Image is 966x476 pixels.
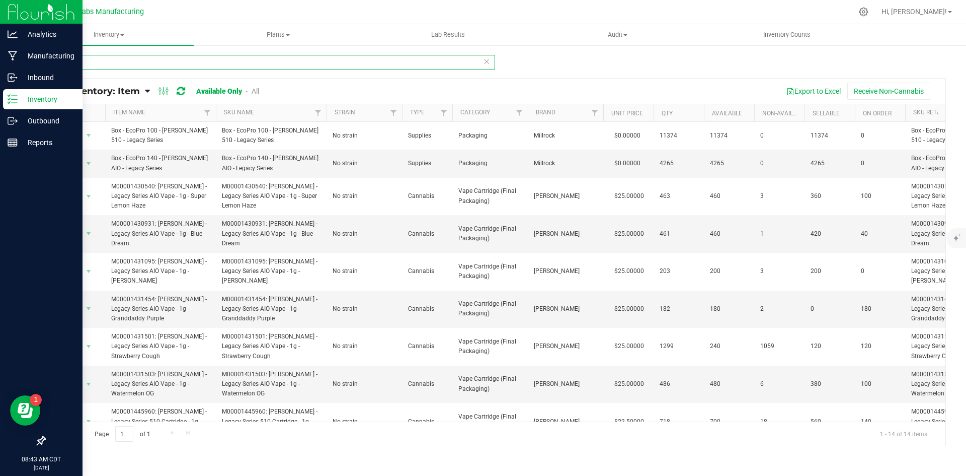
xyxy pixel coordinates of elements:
[111,332,210,361] span: M00001431501: [PERSON_NAME] - Legacy Series AIO Vape - 1g - Strawberry Cough
[881,8,947,16] span: Hi, [PERSON_NAME]!
[660,417,698,427] span: 718
[533,30,702,39] span: Audit
[710,159,748,168] span: 4265
[10,395,40,426] iframe: Resource center
[534,304,597,314] span: [PERSON_NAME]
[712,110,742,117] a: Available
[199,104,216,121] a: Filter
[534,131,597,141] span: Millrock
[458,374,522,393] span: Vape Cartridge (Final Packaging)
[83,339,95,354] span: select
[83,157,95,171] span: select
[408,342,446,351] span: Cannabis
[458,337,522,356] span: Vape Cartridge (Final Packaging)
[662,110,673,117] a: Qty
[760,342,798,351] span: 1059
[710,304,748,314] span: 180
[111,370,210,399] span: M00001431503: [PERSON_NAME] - Legacy Series AIO Vape - 1g - Watermelon OG
[533,24,702,45] a: Audit
[609,377,649,391] span: $25.00000
[710,191,748,201] span: 460
[86,426,158,442] span: Page of 1
[333,229,396,239] span: No strain
[5,464,78,471] p: [DATE]
[760,417,798,427] span: 18
[760,304,798,314] span: 2
[408,379,446,389] span: Cannabis
[534,342,597,351] span: [PERSON_NAME]
[408,131,446,141] span: Supplies
[18,28,78,40] p: Analytics
[609,156,646,171] span: $0.00000
[83,189,95,203] span: select
[8,116,18,126] inline-svg: Outbound
[408,417,446,427] span: Cannabis
[534,379,597,389] span: [PERSON_NAME]
[8,94,18,104] inline-svg: Inventory
[534,159,597,168] span: Millrock
[8,73,18,83] inline-svg: Inbound
[534,191,597,201] span: [PERSON_NAME]
[252,87,259,95] a: All
[333,191,396,201] span: No strain
[222,126,320,145] span: Box - EcoPro 100 - [PERSON_NAME] 510 - Legacy Series
[460,109,490,116] a: Category
[760,131,798,141] span: 0
[710,379,748,389] span: 480
[780,83,847,100] button: Export to Excel
[83,264,95,279] span: select
[609,128,646,143] span: $0.00000
[52,86,145,97] a: All Inventory: Item
[458,186,522,206] span: Vape Cartridge (Final Packaging)
[83,302,95,316] span: select
[115,426,133,442] input: 1
[8,138,18,148] inline-svg: Reports
[83,415,95,429] span: select
[310,104,327,121] a: Filter
[111,295,210,324] span: M00001431454: [PERSON_NAME] - Legacy Series AIO Vape - 1g - Granddaddy Purple
[111,407,210,436] span: M00001445960: [PERSON_NAME] - Legacy Series 510 Cartridge - 1g - Strawberry Cough
[710,131,748,141] span: 11374
[333,131,396,141] span: No strain
[534,229,597,239] span: [PERSON_NAME]
[811,229,849,239] span: 420
[62,8,144,16] span: Teal Labs Manufacturing
[333,417,396,427] span: No strain
[750,30,824,39] span: Inventory Counts
[611,110,643,117] a: Unit Price
[436,104,452,121] a: Filter
[813,110,840,117] a: Sellable
[83,227,95,241] span: select
[44,55,495,70] input: Search Item Name, Retail Display Name, SKU, Part Number...
[333,342,396,351] span: No strain
[511,104,528,121] a: Filter
[222,332,320,361] span: M00001431501: [PERSON_NAME] - Legacy Series AIO Vape - 1g - Strawberry Cough
[857,7,870,17] div: Manage settings
[408,159,446,168] span: Supplies
[458,159,522,168] span: Packaging
[609,189,649,203] span: $25.00000
[18,72,78,84] p: Inbound
[111,126,210,145] span: Box - EcoPro 100 - [PERSON_NAME] 510 - Legacy Series
[811,342,849,351] span: 120
[660,131,698,141] span: 11374
[762,110,807,117] a: Non-Available
[111,257,210,286] span: M00001431095: [PERSON_NAME] - Legacy Series AIO Vape - 1g - [PERSON_NAME]
[861,417,899,427] span: 140
[5,455,78,464] p: 08:43 AM CDT
[458,224,522,243] span: Vape Cartridge (Final Packaging)
[710,266,748,276] span: 200
[811,131,849,141] span: 11374
[18,93,78,105] p: Inventory
[710,229,748,239] span: 460
[8,51,18,61] inline-svg: Manufacturing
[811,417,849,427] span: 560
[710,342,748,351] span: 240
[760,191,798,201] span: 3
[861,266,899,276] span: 0
[385,104,402,121] a: Filter
[52,86,140,97] span: All Inventory: Item
[111,219,210,248] span: M00001430931: [PERSON_NAME] - Legacy Series AIO Vape - 1g - Blue Dream
[660,229,698,239] span: 461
